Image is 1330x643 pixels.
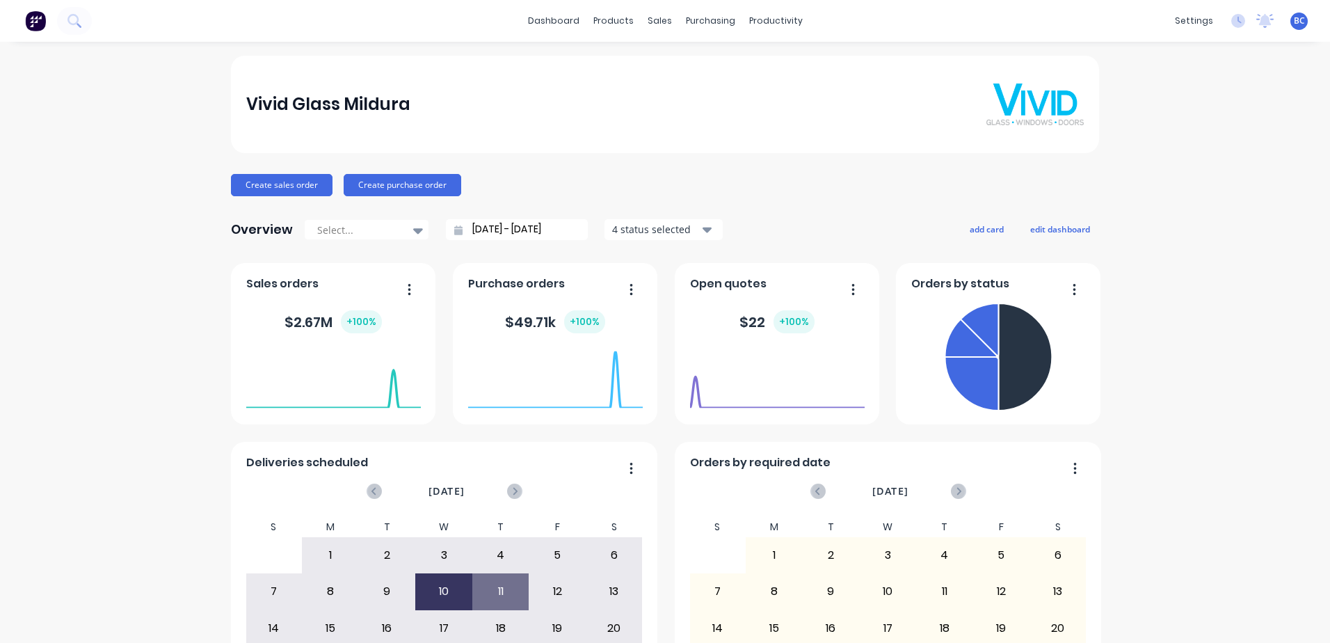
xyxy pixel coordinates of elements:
div: F [529,517,586,537]
span: Deliveries scheduled [246,454,368,471]
div: 10 [860,574,915,609]
span: Open quotes [690,276,767,292]
div: 4 [917,538,972,573]
span: Orders by status [911,276,1009,292]
button: add card [961,220,1013,238]
div: sales [641,10,679,31]
button: edit dashboard [1021,220,1099,238]
div: $ 49.71k [505,310,605,333]
div: T [359,517,416,537]
div: W [415,517,472,537]
button: Create purchase order [344,174,461,196]
div: 13 [1030,574,1086,609]
div: S [689,517,746,537]
div: 7 [246,574,302,609]
div: products [586,10,641,31]
span: Purchase orders [468,276,565,292]
div: 6 [586,538,642,573]
div: settings [1168,10,1220,31]
div: 12 [529,574,585,609]
div: T [472,517,529,537]
div: 5 [973,538,1029,573]
div: 9 [803,574,859,609]
div: 11 [917,574,972,609]
div: S [1029,517,1087,537]
div: 8 [303,574,358,609]
div: 3 [416,538,472,573]
div: Vivid Glass Mildura [246,90,410,118]
div: W [859,517,916,537]
div: 11 [473,574,529,609]
div: 3 [860,538,915,573]
div: 13 [586,574,642,609]
a: dashboard [521,10,586,31]
span: Sales orders [246,276,319,292]
span: [DATE] [428,484,465,499]
div: 4 status selected [612,222,700,237]
div: 2 [360,538,415,573]
button: 4 status selected [604,219,723,240]
div: + 100 % [564,310,605,333]
div: S [246,517,303,537]
div: T [803,517,860,537]
div: 10 [416,574,472,609]
div: 1 [303,538,358,573]
div: 5 [529,538,585,573]
div: + 100 % [774,310,815,333]
img: Vivid Glass Mildura [986,84,1084,125]
div: F [972,517,1029,537]
div: 6 [1030,538,1086,573]
div: 2 [803,538,859,573]
span: [DATE] [872,484,908,499]
div: M [746,517,803,537]
div: 9 [360,574,415,609]
div: 8 [746,574,802,609]
div: purchasing [679,10,742,31]
span: BC [1294,15,1305,27]
div: productivity [742,10,810,31]
div: T [916,517,973,537]
div: 1 [746,538,802,573]
div: 12 [973,574,1029,609]
img: Factory [25,10,46,31]
button: Create sales order [231,174,332,196]
div: + 100 % [341,310,382,333]
div: Overview [231,216,293,244]
div: M [302,517,359,537]
div: $ 2.67M [285,310,382,333]
div: 7 [690,574,746,609]
div: S [586,517,643,537]
div: $ 22 [739,310,815,333]
div: 4 [473,538,529,573]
